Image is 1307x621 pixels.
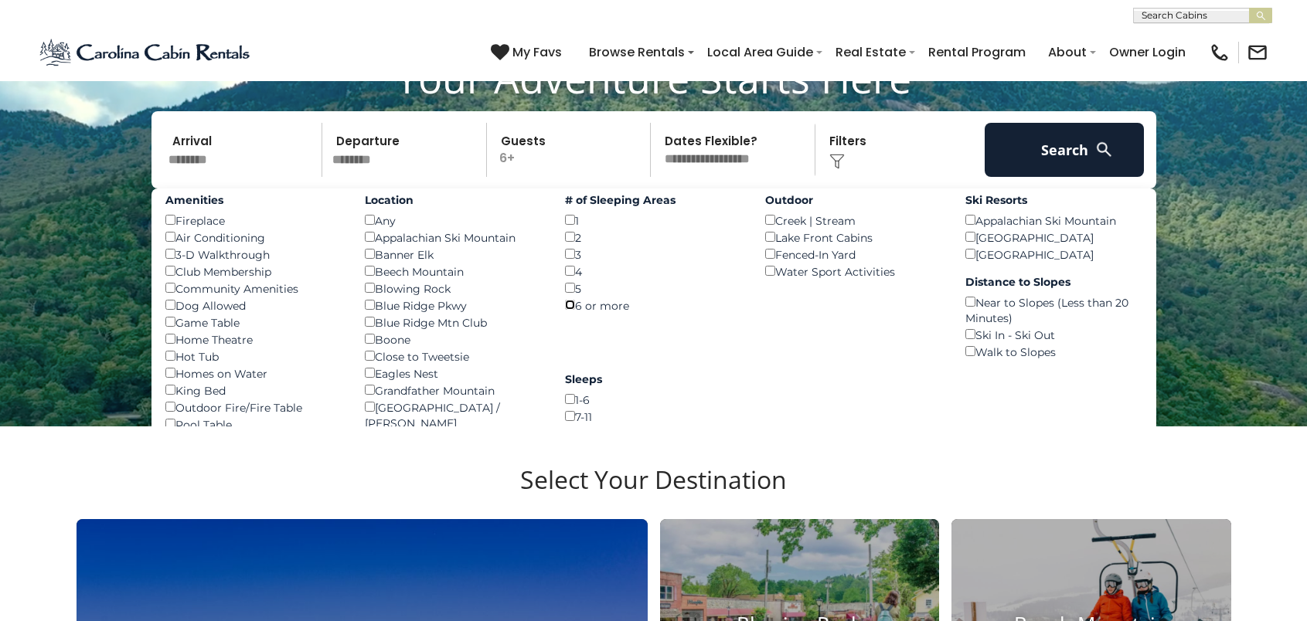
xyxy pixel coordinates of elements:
div: Boone [365,331,542,348]
div: Ski In - Ski Out [965,326,1142,343]
a: Owner Login [1101,39,1193,66]
a: Browse Rentals [581,39,693,66]
div: Homes on Water [165,365,342,382]
div: 5 [565,280,742,297]
div: [GEOGRAPHIC_DATA] [965,246,1142,263]
img: Blue-2.png [39,37,253,68]
p: 6+ [492,123,651,177]
label: Ski Resorts [965,192,1142,208]
a: Rental Program [921,39,1033,66]
div: Outdoor Fire/Fire Table [165,399,342,416]
div: Eagles Nest [365,365,542,382]
div: Blue Ridge Pkwy [365,297,542,314]
div: 3-D Walkthrough [165,246,342,263]
div: Pool Table [165,416,342,433]
img: filter--v1.png [829,154,845,169]
div: 6 or more [565,297,742,314]
img: phone-regular-black.png [1209,42,1230,63]
div: [GEOGRAPHIC_DATA] [965,229,1142,246]
div: 2 [565,229,742,246]
div: Creek | Stream [765,212,942,229]
div: Appalachian Ski Mountain [965,212,1142,229]
label: Distance to Slopes [965,274,1142,290]
span: My Favs [512,42,562,62]
a: About [1040,39,1094,66]
div: Hot Tub [165,348,342,365]
div: 4 [565,263,742,280]
div: Appalachian Ski Mountain [365,229,542,246]
div: Home Theatre [165,331,342,348]
div: Air Conditioning [165,229,342,246]
div: Water Sport Activities [765,263,942,280]
div: Fenced-In Yard [765,246,942,263]
a: Real Estate [828,39,914,66]
div: Near to Slopes (Less than 20 Minutes) [965,294,1142,326]
h3: Select Your Destination [74,465,1234,519]
label: Location [365,192,542,208]
div: [GEOGRAPHIC_DATA] / [PERSON_NAME] [365,399,542,431]
label: Sleeps [565,372,742,387]
div: 7-11 [565,408,742,425]
div: Grandfather Mountain [365,382,542,399]
div: Blue Ridge Mtn Club [365,314,542,331]
a: Local Area Guide [699,39,821,66]
div: Close to Tweetsie [365,348,542,365]
img: mail-regular-black.png [1247,42,1268,63]
div: 3 [565,246,742,263]
div: 12-16 [565,425,742,442]
div: Community Amenities [165,280,342,297]
button: Search [985,123,1145,177]
div: King Bed [165,382,342,399]
div: Dog Allowed [165,297,342,314]
div: 1 [565,212,742,229]
div: Walk to Slopes [965,343,1142,360]
label: # of Sleeping Areas [565,192,742,208]
label: Outdoor [765,192,942,208]
div: 1-6 [565,391,742,408]
div: Fireplace [165,212,342,229]
img: search-regular-white.png [1094,140,1114,159]
a: My Favs [491,42,566,63]
div: Blowing Rock [365,280,542,297]
div: Banner Elk [365,246,542,263]
h1: Your Adventure Starts Here [12,54,1295,102]
div: Club Membership [165,263,342,280]
label: Amenities [165,192,342,208]
div: Beech Mountain [365,263,542,280]
div: Any [365,212,542,229]
div: Game Table [165,314,342,331]
div: Lake Front Cabins [765,229,942,246]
